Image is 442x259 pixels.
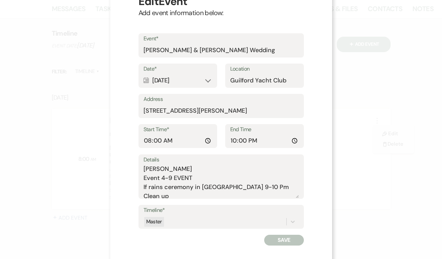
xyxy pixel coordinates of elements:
[230,64,299,74] label: Location
[144,164,299,198] textarea: [PERSON_NAME] Event 4-9 EVENT If rains ceremony in [GEOGRAPHIC_DATA] 9-10 Pm Clean up Jock in the...
[144,64,212,74] label: Date*
[230,74,299,87] input: Location
[144,125,212,135] label: Start Time*
[144,95,299,104] label: Address
[264,235,304,246] button: Save
[144,155,299,165] label: Details
[144,44,299,57] input: Event Name
[144,74,212,87] div: [DATE]
[230,125,299,135] label: End Time
[144,34,299,44] label: Event*
[144,206,299,215] label: Timeline*
[144,217,164,227] div: Master
[144,104,299,117] input: Event Address
[138,8,304,17] p: Add event information below:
